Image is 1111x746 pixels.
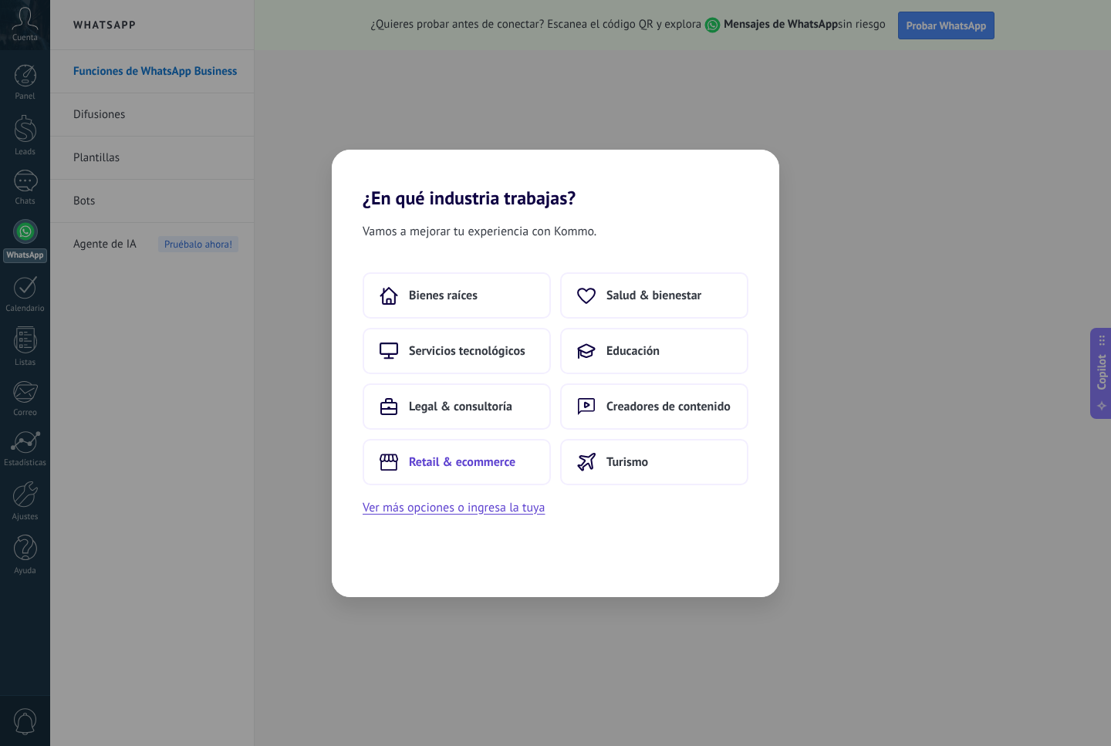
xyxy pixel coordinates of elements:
[606,343,660,359] span: Educación
[332,150,779,209] h2: ¿En qué industria trabajas?
[363,383,551,430] button: Legal & consultoría
[560,272,748,319] button: Salud & bienestar
[606,399,731,414] span: Creadores de contenido
[363,498,545,518] button: Ver más opciones o ingresa la tuya
[363,439,551,485] button: Retail & ecommerce
[606,288,701,303] span: Salud & bienestar
[560,383,748,430] button: Creadores de contenido
[606,454,648,470] span: Turismo
[560,328,748,374] button: Educación
[409,343,525,359] span: Servicios tecnológicos
[363,272,551,319] button: Bienes raíces
[409,288,478,303] span: Bienes raíces
[363,221,596,241] span: Vamos a mejorar tu experiencia con Kommo.
[363,328,551,374] button: Servicios tecnológicos
[409,399,512,414] span: Legal & consultoría
[560,439,748,485] button: Turismo
[409,454,515,470] span: Retail & ecommerce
